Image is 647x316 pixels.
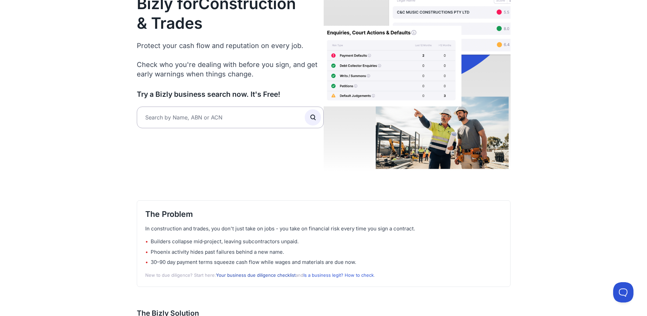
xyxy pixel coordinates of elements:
iframe: Toggle Customer Support [613,282,633,302]
p: Protect your cash flow and reputation on every job. Check who you're dealing with before you sign... [137,41,324,79]
h3: Try a Bizly business search now. It's Free! [137,90,324,99]
input: Search by Name, ABN or ACN [137,107,324,128]
h2: The Problem [145,209,502,220]
p: In construction and trades, you don't just take on jobs - you take on financial risk every time y... [145,225,502,233]
span: • [145,258,148,266]
span: • [145,248,148,256]
p: New to due diligence? Start here: and . [145,272,502,278]
a: Your business due diligence checklist [216,272,296,278]
li: Builders collapse mid‑project, leaving subcontractors unpaid. [145,238,502,246]
a: Is a business legit? How to check [303,272,374,278]
li: 30–90 day payment terms squeeze cash flow while wages and materials are due now. [145,258,502,266]
span: • [145,238,148,246]
li: Phoenix activity hides past failures behind a new name. [145,248,502,256]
